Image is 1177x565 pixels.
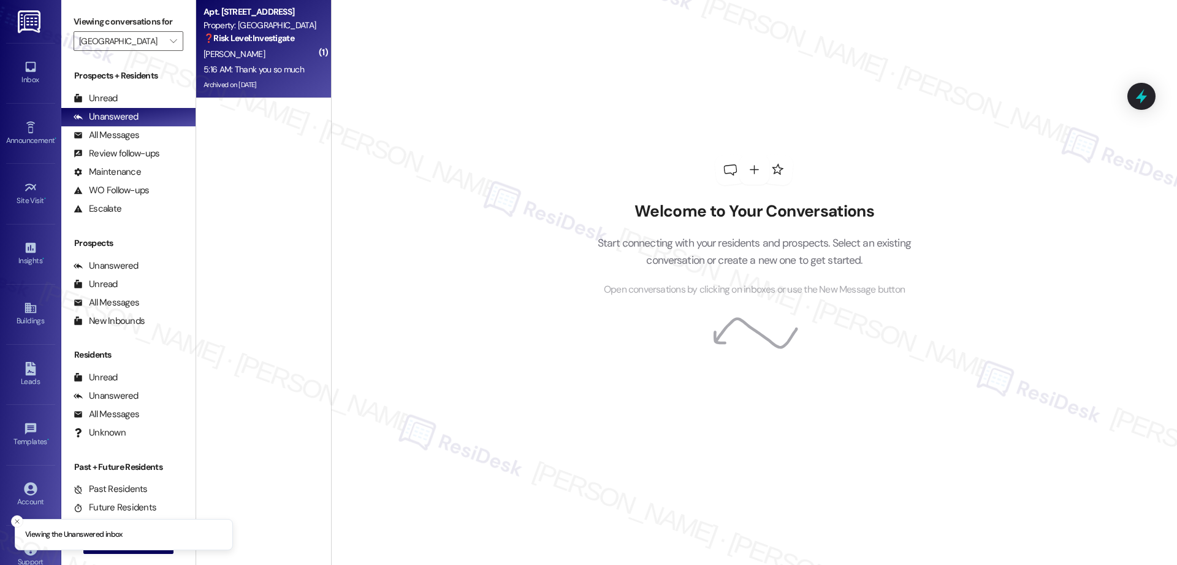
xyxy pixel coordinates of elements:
[74,259,139,272] div: Unanswered
[74,12,183,31] label: Viewing conversations for
[61,237,196,250] div: Prospects
[74,371,118,384] div: Unread
[74,166,141,179] div: Maintenance
[74,390,139,402] div: Unanswered
[74,483,148,496] div: Past Residents
[204,33,294,44] strong: ❓ Risk Level: Investigate
[61,461,196,474] div: Past + Future Residents
[74,147,159,160] div: Review follow-ups
[47,436,49,444] span: •
[74,202,121,215] div: Escalate
[74,426,126,439] div: Unknown
[74,129,139,142] div: All Messages
[74,408,139,421] div: All Messages
[61,69,196,82] div: Prospects + Residents
[204,48,265,60] span: [PERSON_NAME]
[44,194,46,203] span: •
[61,348,196,361] div: Residents
[6,479,55,512] a: Account
[74,92,118,105] div: Unread
[42,255,44,263] span: •
[204,64,304,75] div: 5:16 AM: Thank you so much
[11,515,23,528] button: Close toast
[74,501,156,514] div: Future Residents
[18,10,43,33] img: ResiDesk Logo
[6,237,55,271] a: Insights •
[6,418,55,452] a: Templates •
[74,315,145,328] div: New Inbounds
[202,77,318,93] div: Archived on [DATE]
[74,296,139,309] div: All Messages
[204,19,317,32] div: Property: [GEOGRAPHIC_DATA]
[74,278,118,291] div: Unread
[55,134,56,143] span: •
[204,6,317,18] div: Apt. [STREET_ADDRESS]
[74,110,139,123] div: Unanswered
[579,234,929,269] p: Start connecting with your residents and prospects. Select an existing conversation or create a n...
[604,282,905,298] span: Open conversations by clicking on inboxes or use the New Message button
[25,529,123,540] p: Viewing the Unanswered inbox
[6,56,55,90] a: Inbox
[170,36,177,46] i: 
[6,298,55,331] a: Buildings
[579,202,929,221] h2: Welcome to Your Conversations
[6,358,55,391] a: Leads
[74,184,149,197] div: WO Follow-ups
[79,31,164,51] input: All communities
[6,177,55,210] a: Site Visit •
